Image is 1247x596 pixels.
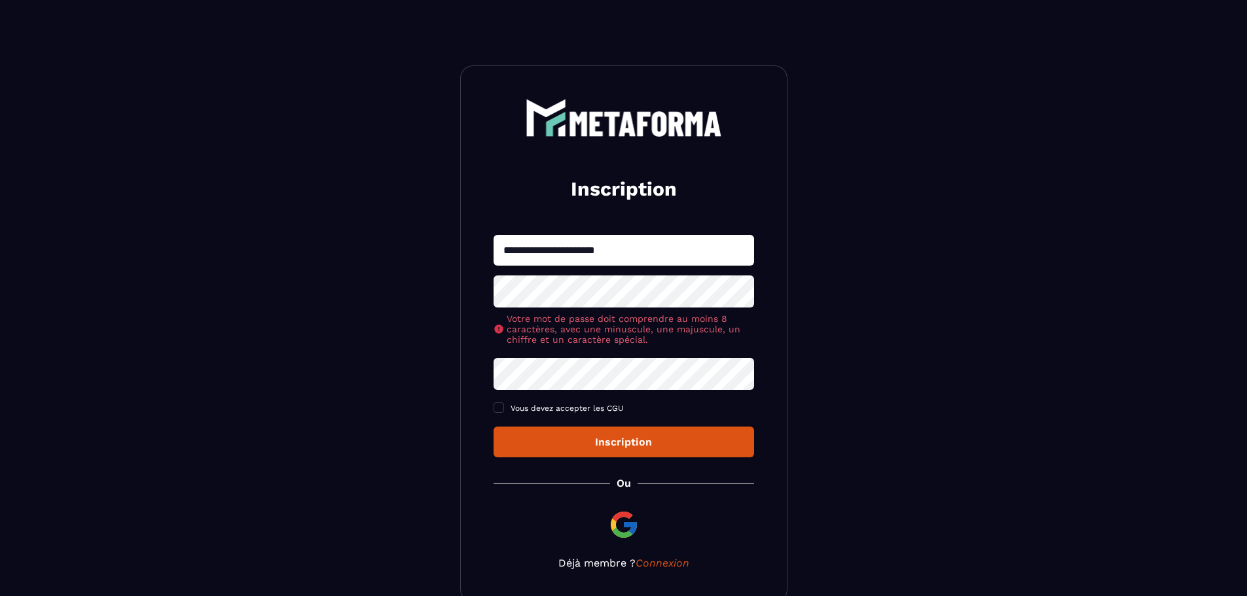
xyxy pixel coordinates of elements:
p: Ou [617,477,631,489]
button: Inscription [494,427,754,457]
p: Déjà membre ? [494,557,754,569]
span: Vous devez accepter les CGU [511,404,624,413]
img: logo [526,99,722,137]
a: Connexion [636,557,689,569]
img: google [608,509,640,540]
span: Votre mot de passe doit comprendre au moins 8 caractères, avec une minuscule, une majuscule, un c... [507,313,754,345]
div: Inscription [504,436,744,448]
a: logo [494,99,754,137]
h2: Inscription [509,176,738,202]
